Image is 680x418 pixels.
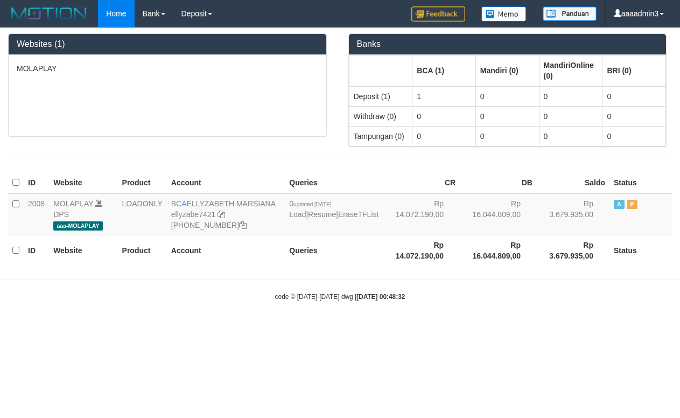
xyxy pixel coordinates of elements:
a: Resume [308,210,336,219]
td: 0 [539,86,602,107]
a: Copy 5495537878 to clipboard [239,221,247,229]
td: 0 [412,106,476,126]
th: Website [49,235,117,266]
td: Rp 14.072.190,00 [383,193,460,235]
img: MOTION_logo.png [8,5,90,22]
a: MOLAPLAY [53,199,93,208]
td: Deposit (1) [349,86,412,107]
p: MOLAPLAY [17,63,318,74]
td: ELLYZABETH MARSIANA [PHONE_NUMBER] [167,193,285,235]
th: Rp 16.044.809,00 [460,235,537,266]
th: Group: activate to sort column ascending [412,55,476,86]
td: 0 [602,86,666,107]
td: Rp 16.044.809,00 [460,193,537,235]
th: Status [609,172,672,193]
span: updated [DATE] [293,201,331,207]
span: aaa-MOLAPLAY [53,221,103,231]
th: Queries [285,235,383,266]
th: Status [609,235,672,266]
span: | | [289,199,378,219]
td: Tampungan (0) [349,126,412,146]
td: 0 [475,106,539,126]
th: Rp 3.679.935,00 [537,235,609,266]
td: 0 [412,126,476,146]
th: Queries [285,172,383,193]
td: 1 [412,86,476,107]
th: Account [167,172,285,193]
img: Feedback.jpg [411,6,465,22]
th: Rp 14.072.190,00 [383,235,460,266]
img: Button%20Memo.svg [481,6,527,22]
a: EraseTFList [338,210,378,219]
span: Active [614,200,625,209]
img: panduan.png [543,6,597,21]
th: CR [383,172,460,193]
a: ellyzabe7421 [171,210,216,219]
small: code © [DATE]-[DATE] dwg | [275,293,405,301]
th: Saldo [537,172,609,193]
a: Copy ellyzabe7421 to clipboard [218,210,225,219]
th: Product [118,172,167,193]
th: Group: activate to sort column ascending [539,55,602,86]
td: 0 [602,106,666,126]
span: Paused [627,200,637,209]
td: 0 [475,86,539,107]
strong: [DATE] 00:48:32 [356,293,405,301]
th: Group: activate to sort column ascending [475,55,539,86]
th: Group: activate to sort column ascending [602,55,666,86]
h3: Banks [357,39,658,49]
th: Account [167,235,285,266]
td: 0 [539,126,602,146]
a: Load [289,210,306,219]
td: 0 [475,126,539,146]
span: BCA [171,199,187,208]
td: LOADONLY [118,193,167,235]
th: ID [24,235,49,266]
td: Withdraw (0) [349,106,412,126]
span: 0 [289,199,331,208]
th: ID [24,172,49,193]
td: 0 [539,106,602,126]
td: DPS [49,193,117,235]
th: DB [460,172,537,193]
td: Rp 3.679.935,00 [537,193,609,235]
td: 2008 [24,193,49,235]
h3: Websites (1) [17,39,318,49]
th: Website [49,172,117,193]
td: 0 [602,126,666,146]
th: Product [118,235,167,266]
th: Group: activate to sort column ascending [349,55,412,86]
